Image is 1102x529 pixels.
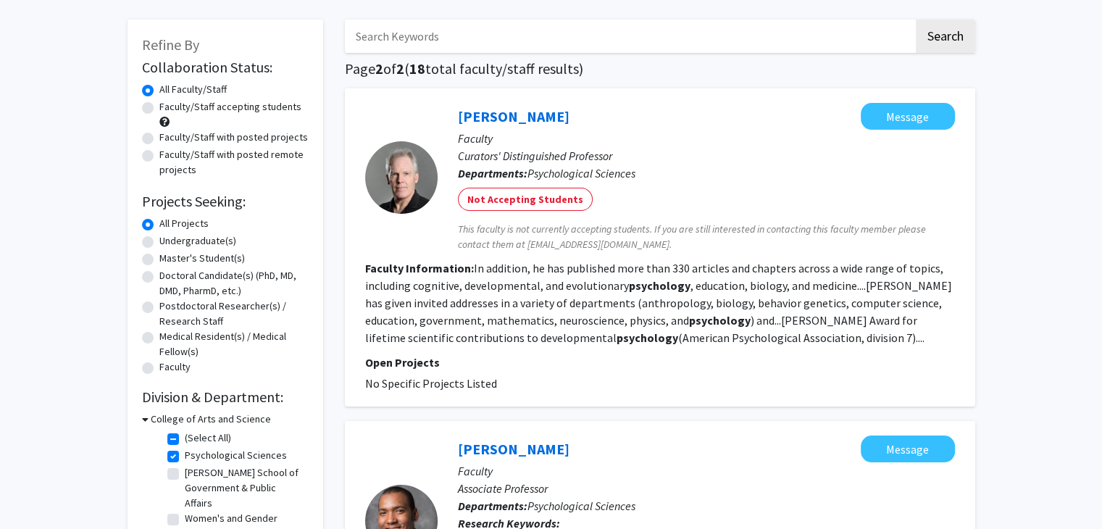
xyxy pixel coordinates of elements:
[527,166,635,180] span: Psychological Sciences
[159,216,209,231] label: All Projects
[159,130,308,145] label: Faculty/Staff with posted projects
[345,60,975,78] h1: Page of ( total faculty/staff results)
[159,251,245,266] label: Master's Student(s)
[159,268,309,299] label: Doctoral Candidate(s) (PhD, MD, DMD, PharmD, etc.)
[861,436,955,462] button: Message Jordan Booker
[142,388,309,406] h2: Division & Department:
[458,499,527,513] b: Departments:
[159,82,227,97] label: All Faculty/Staff
[151,412,271,427] h3: College of Arts and Science
[142,36,199,54] span: Refine By
[142,193,309,210] h2: Projects Seeking:
[458,130,955,147] p: Faculty
[159,299,309,329] label: Postdoctoral Researcher(s) / Research Staff
[159,329,309,359] label: Medical Resident(s) / Medical Fellow(s)
[375,59,383,78] span: 2
[159,147,309,178] label: Faculty/Staff with posted remote projects
[916,20,975,53] button: Search
[458,222,955,252] span: This faculty is not currently accepting students. If you are still interested in contacting this ...
[458,440,569,458] a: [PERSON_NAME]
[185,448,287,463] label: Psychological Sciences
[689,313,751,328] b: psychology
[365,261,474,275] b: Faculty Information:
[365,376,497,391] span: No Specific Projects Listed
[458,188,593,211] mat-chip: Not Accepting Students
[458,166,527,180] b: Departments:
[861,103,955,130] button: Message David Geary
[409,59,425,78] span: 18
[11,464,62,518] iframe: Chat
[159,359,191,375] label: Faculty
[185,430,231,446] label: (Select All)
[142,59,309,76] h2: Collaboration Status:
[527,499,635,513] span: Psychological Sciences
[629,278,690,293] b: psychology
[159,99,301,114] label: Faculty/Staff accepting students
[345,20,914,53] input: Search Keywords
[617,330,678,345] b: psychology
[185,465,305,511] label: [PERSON_NAME] School of Government & Public Affairs
[365,261,952,345] fg-read-more: In addition, he has published more than 330 articles and chapters across a wide range of topics, ...
[458,147,955,164] p: Curators' Distinguished Professor
[396,59,404,78] span: 2
[458,462,955,480] p: Faculty
[458,480,955,497] p: Associate Professor
[365,354,955,371] p: Open Projects
[159,233,236,249] label: Undergraduate(s)
[458,107,569,125] a: [PERSON_NAME]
